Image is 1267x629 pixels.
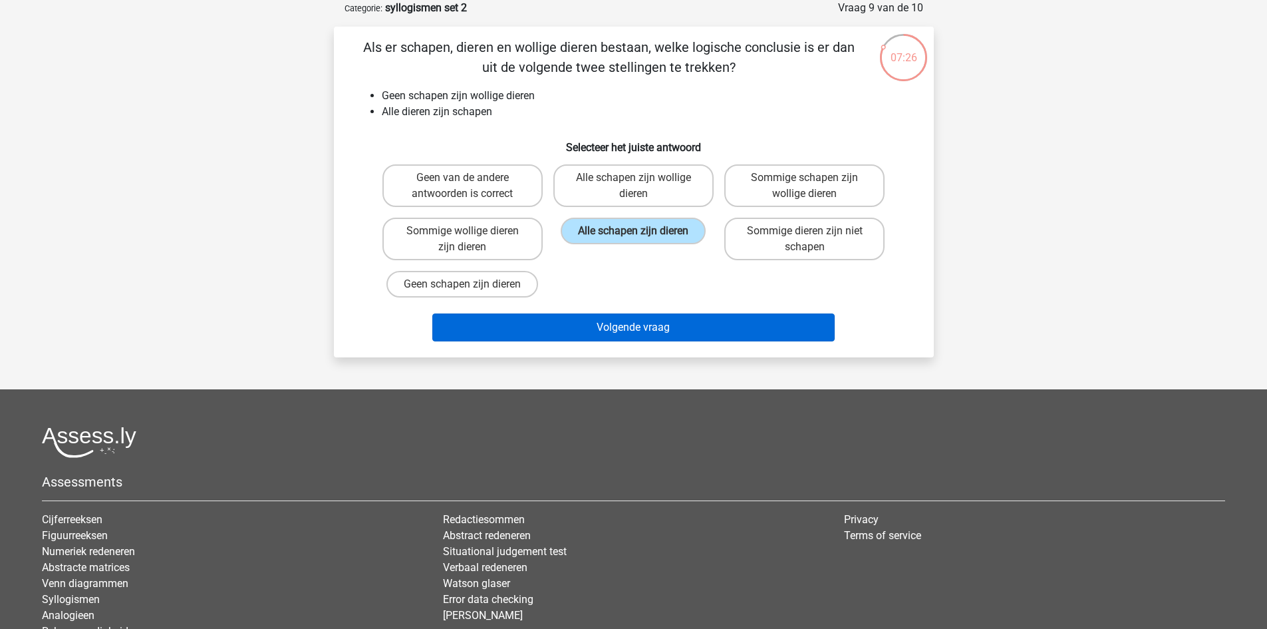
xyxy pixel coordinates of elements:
[443,545,567,558] a: Situational judgement test
[724,164,885,207] label: Sommige schapen zijn wollige dieren
[42,427,136,458] img: Assessly logo
[443,513,525,526] a: Redactiesommen
[443,577,510,590] a: Watson glaser
[42,513,102,526] a: Cijferreeksen
[355,37,863,77] p: Als er schapen, dieren en wollige dieren bestaan, welke logische conclusie is er dan uit de volge...
[844,513,879,526] a: Privacy
[385,1,467,14] strong: syllogismen set 2
[355,130,913,154] h6: Selecteer het juiste antwoord
[42,577,128,590] a: Venn diagrammen
[382,164,543,207] label: Geen van de andere antwoorden is correct
[443,609,523,622] a: [PERSON_NAME]
[42,474,1225,490] h5: Assessments
[724,218,885,260] label: Sommige dieren zijn niet schapen
[386,271,538,298] label: Geen schapen zijn dieren
[561,218,706,244] label: Alle schapen zijn dieren
[844,529,921,542] a: Terms of service
[382,218,543,260] label: Sommige wollige dieren zijn dieren
[42,545,135,558] a: Numeriek redeneren
[553,164,714,207] label: Alle schapen zijn wollige dieren
[443,529,531,542] a: Abstract redeneren
[345,3,382,13] small: Categorie:
[42,529,108,542] a: Figuurreeksen
[443,593,533,606] a: Error data checking
[879,33,928,66] div: 07:26
[42,561,130,574] a: Abstracte matrices
[42,593,100,606] a: Syllogismen
[42,609,94,622] a: Analogieen
[432,314,835,341] button: Volgende vraag
[382,104,913,120] li: Alle dieren zijn schapen
[382,88,913,104] li: Geen schapen zijn wollige dieren
[443,561,527,574] a: Verbaal redeneren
